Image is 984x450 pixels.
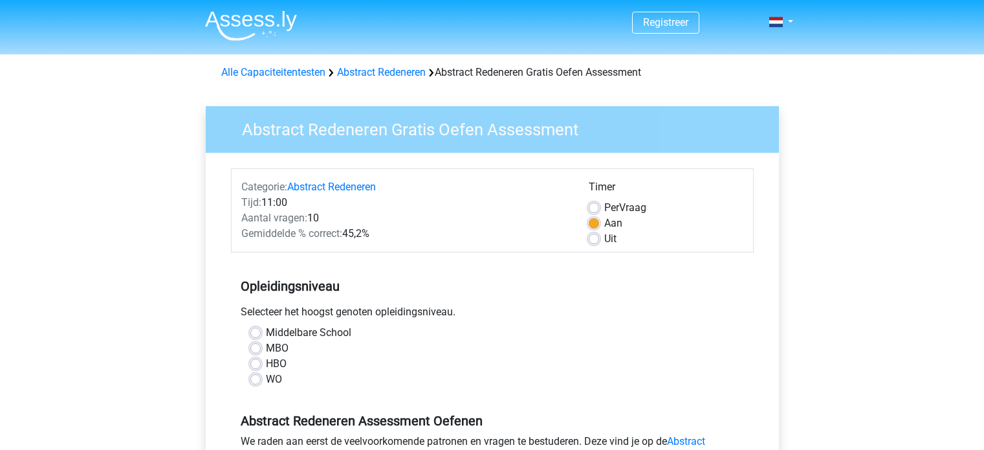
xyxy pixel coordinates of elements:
h5: Abstract Redeneren Assessment Oefenen [241,413,744,429]
a: Registreer [643,16,688,28]
label: WO [266,372,282,387]
img: Assessly [205,10,297,41]
span: Per [604,201,619,214]
a: Abstract Redeneren [337,66,426,78]
label: Aan [604,216,622,231]
span: Tijd: [241,196,261,208]
div: 11:00 [232,195,579,210]
div: Abstract Redeneren Gratis Oefen Assessment [216,65,769,80]
h3: Abstract Redeneren Gratis Oefen Assessment [226,115,769,140]
a: Alle Capaciteitentesten [221,66,325,78]
div: Timer [589,179,743,200]
label: MBO [266,341,289,356]
label: HBO [266,356,287,372]
label: Middelbare School [266,325,351,341]
div: Selecteer het hoogst genoten opleidingsniveau. [231,304,754,325]
label: Vraag [604,200,646,216]
h5: Opleidingsniveau [241,273,744,299]
a: Abstract Redeneren [287,181,376,193]
div: 45,2% [232,226,579,242]
div: 10 [232,210,579,226]
span: Gemiddelde % correct: [241,227,342,240]
label: Uit [604,231,617,247]
span: Categorie: [241,181,287,193]
span: Aantal vragen: [241,212,307,224]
